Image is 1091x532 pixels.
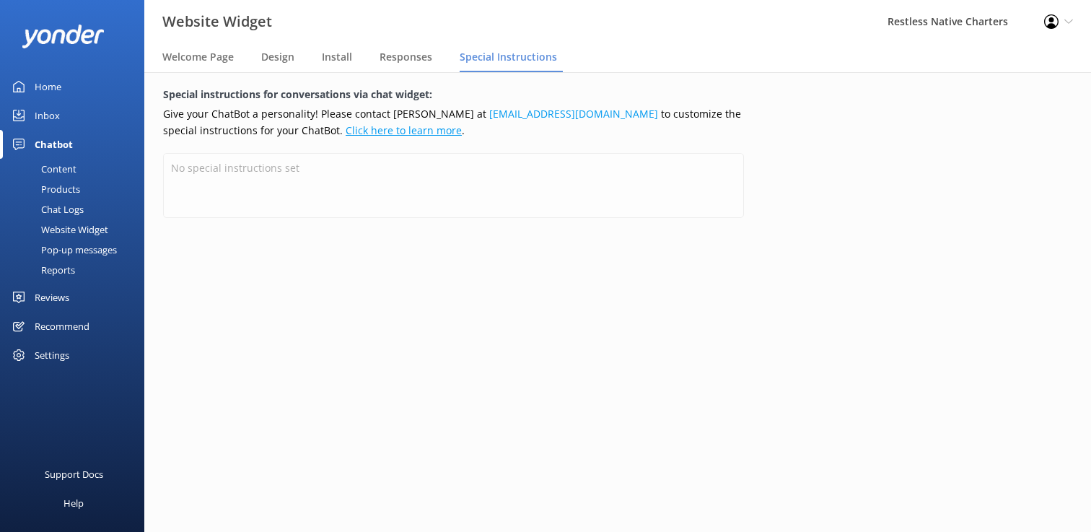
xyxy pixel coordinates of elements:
p: Give your ChatBot a personality! Please contact [PERSON_NAME] at to customize the special instruc... [163,106,744,139]
span: Install [322,50,352,64]
span: Special Instructions [460,50,557,64]
div: Chat Logs [9,199,84,219]
div: Home [35,72,61,101]
div: Products [9,179,80,199]
div: Support Docs [45,460,103,489]
a: Products [9,179,144,199]
div: Reports [9,260,75,280]
span: Design [261,50,294,64]
a: [EMAIL_ADDRESS][DOMAIN_NAME] [489,107,658,121]
div: Pop-up messages [9,240,117,260]
div: Help [63,489,84,518]
div: Content [9,159,76,179]
h3: Website Widget [162,10,272,33]
div: Reviews [35,283,69,312]
img: yonder-white-logo.png [22,25,105,48]
a: Reports [9,260,144,280]
div: Inbox [35,101,60,130]
a: Click here to learn more [346,123,462,137]
span: Responses [380,50,432,64]
a: Pop-up messages [9,240,144,260]
div: Chatbot [35,130,73,159]
div: Website Widget [9,219,108,240]
a: Chat Logs [9,199,144,219]
h5: Special instructions for conversations via chat widget: [163,87,744,103]
a: Content [9,159,144,179]
a: Website Widget [9,219,144,240]
span: Welcome Page [162,50,234,64]
div: Settings [35,341,69,370]
div: Recommend [35,312,89,341]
